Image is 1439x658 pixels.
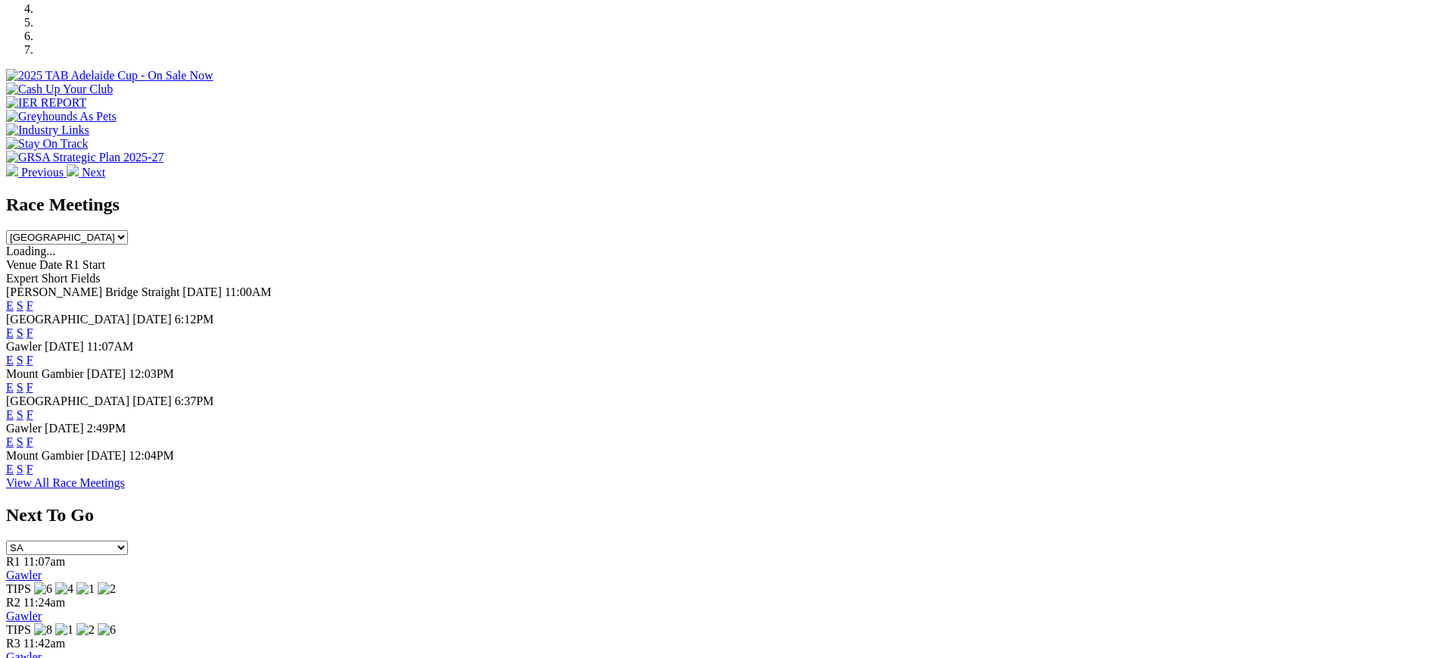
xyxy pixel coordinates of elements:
[6,326,14,339] a: E
[6,381,14,394] a: E
[98,582,116,596] img: 2
[6,596,20,609] span: R2
[175,394,214,407] span: 6:37PM
[34,582,52,596] img: 6
[23,555,65,568] span: 11:07am
[6,245,55,257] span: Loading...
[182,285,222,298] span: [DATE]
[45,340,84,353] span: [DATE]
[6,69,213,83] img: 2025 TAB Adelaide Cup - On Sale Now
[6,137,88,151] img: Stay On Track
[6,555,20,568] span: R1
[132,394,172,407] span: [DATE]
[129,449,174,462] span: 12:04PM
[6,354,14,366] a: E
[6,123,89,137] img: Industry Links
[6,408,14,421] a: E
[6,272,39,285] span: Expert
[17,326,23,339] a: S
[17,463,23,476] a: S
[26,435,33,448] a: F
[76,623,95,637] img: 2
[26,299,33,312] a: F
[175,313,214,326] span: 6:12PM
[6,340,42,353] span: Gawler
[87,367,126,380] span: [DATE]
[6,258,36,271] span: Venue
[70,272,100,285] span: Fields
[6,463,14,476] a: E
[23,596,65,609] span: 11:24am
[132,313,172,326] span: [DATE]
[17,435,23,448] a: S
[17,381,23,394] a: S
[6,637,20,650] span: R3
[87,422,126,435] span: 2:49PM
[55,623,73,637] img: 1
[17,408,23,421] a: S
[6,110,117,123] img: Greyhounds As Pets
[23,637,65,650] span: 11:42am
[82,166,105,179] span: Next
[6,449,84,462] span: Mount Gambier
[45,422,84,435] span: [DATE]
[6,582,31,595] span: TIPS
[6,166,67,179] a: Previous
[6,285,179,298] span: [PERSON_NAME] Bridge Straight
[129,367,174,380] span: 12:03PM
[42,272,68,285] span: Short
[87,449,126,462] span: [DATE]
[6,394,129,407] span: [GEOGRAPHIC_DATA]
[6,195,1433,215] h2: Race Meetings
[67,164,79,176] img: chevron-right-pager-white.svg
[6,505,1433,525] h2: Next To Go
[6,610,42,622] a: Gawler
[6,435,14,448] a: E
[34,623,52,637] img: 8
[6,367,84,380] span: Mount Gambier
[26,354,33,366] a: F
[225,285,272,298] span: 11:00AM
[26,381,33,394] a: F
[26,408,33,421] a: F
[6,151,164,164] img: GRSA Strategic Plan 2025-27
[67,166,105,179] a: Next
[55,582,73,596] img: 4
[6,623,31,636] span: TIPS
[17,299,23,312] a: S
[17,354,23,366] a: S
[6,422,42,435] span: Gawler
[21,166,64,179] span: Previous
[6,83,113,96] img: Cash Up Your Club
[87,340,134,353] span: 11:07AM
[6,569,42,582] a: Gawler
[26,326,33,339] a: F
[65,258,105,271] span: R1 Start
[26,463,33,476] a: F
[6,96,86,110] img: IER REPORT
[76,582,95,596] img: 1
[6,299,14,312] a: E
[6,164,18,176] img: chevron-left-pager-white.svg
[6,476,125,489] a: View All Race Meetings
[39,258,62,271] span: Date
[6,313,129,326] span: [GEOGRAPHIC_DATA]
[98,623,116,637] img: 6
